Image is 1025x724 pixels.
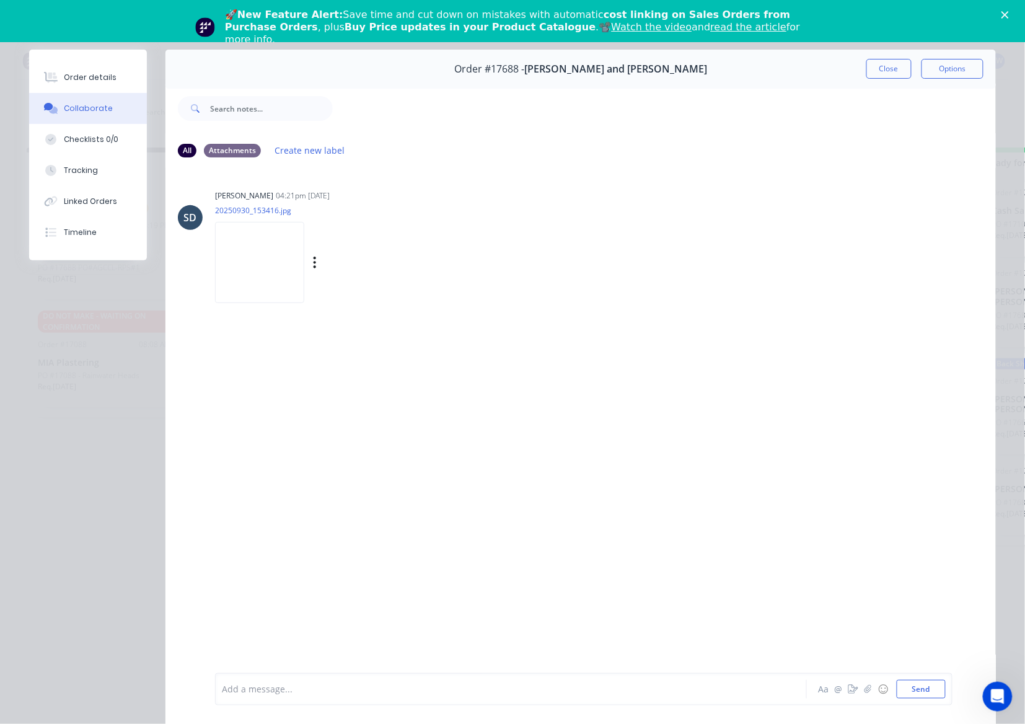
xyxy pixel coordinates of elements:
[29,124,147,155] button: Checklists 0/0
[237,9,343,20] b: New Feature Alert:
[29,62,147,93] button: Order details
[64,165,98,176] div: Tracking
[215,205,442,216] p: 20250930_153416.jpg
[64,103,113,114] div: Collaborate
[897,680,946,699] button: Send
[876,682,891,697] button: ☺
[711,21,787,33] a: read the article
[210,96,333,121] input: Search notes...
[64,227,97,238] div: Timeline
[524,63,707,75] span: [PERSON_NAME] and [PERSON_NAME]
[29,217,147,248] button: Timeline
[64,196,117,207] div: Linked Orders
[64,72,117,83] div: Order details
[1001,11,1014,19] div: Close
[184,210,197,225] div: SD
[29,155,147,186] button: Tracking
[64,134,118,145] div: Checklists 0/0
[29,186,147,217] button: Linked Orders
[831,682,846,697] button: @
[276,190,330,201] div: 04:21pm [DATE]
[215,190,273,201] div: [PERSON_NAME]
[612,21,692,33] a: Watch the video
[866,59,912,79] button: Close
[29,93,147,124] button: Collaborate
[345,21,596,33] b: Buy Price updates in your Product Catalogue
[225,9,790,33] b: cost linking on Sales Orders from Purchase Orders
[225,9,810,46] div: 🚀 Save time and cut down on mistakes with automatic , plus .📽️ and for more info.
[454,63,524,75] span: Order #17688 -
[816,682,831,697] button: Aa
[922,59,983,79] button: Options
[195,17,215,37] img: Profile image for Team
[268,142,351,159] button: Create new label
[983,682,1013,712] iframe: Intercom live chat
[178,144,196,157] div: All
[204,144,261,157] div: Attachments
